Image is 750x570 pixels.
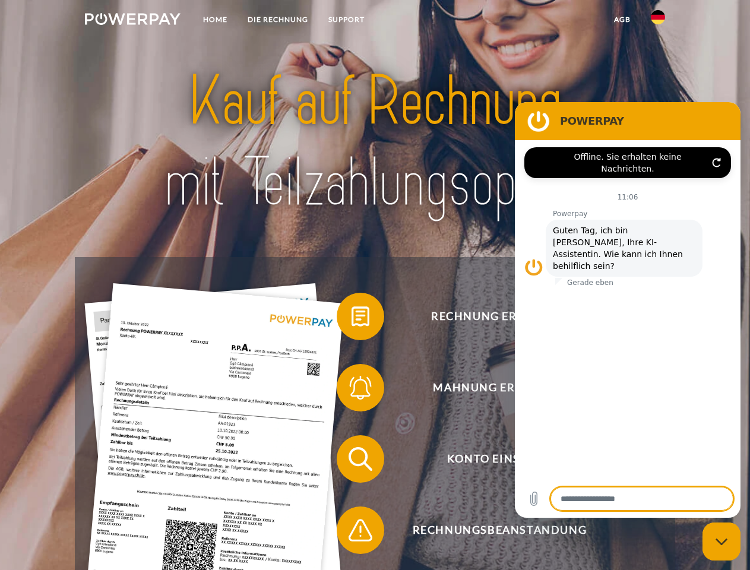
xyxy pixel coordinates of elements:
[604,9,641,30] a: agb
[337,506,645,554] button: Rechnungsbeanstandung
[651,10,665,24] img: de
[337,364,645,411] button: Mahnung erhalten?
[113,57,637,227] img: title-powerpay_de.svg
[354,506,645,554] span: Rechnungsbeanstandung
[702,522,740,560] iframe: Schaltfläche zum Öffnen des Messaging-Fensters; Konversation läuft
[346,515,375,545] img: qb_warning.svg
[337,293,645,340] button: Rechnung erhalten?
[354,364,645,411] span: Mahnung erhalten?
[85,13,181,25] img: logo-powerpay-white.svg
[346,302,375,331] img: qb_bill.svg
[238,9,318,30] a: DIE RECHNUNG
[337,435,645,483] button: Konto einsehen
[354,435,645,483] span: Konto einsehen
[354,293,645,340] span: Rechnung erhalten?
[515,102,740,518] iframe: Messaging-Fenster
[346,444,375,474] img: qb_search.svg
[193,9,238,30] a: Home
[318,9,375,30] a: SUPPORT
[346,373,375,403] img: qb_bell.svg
